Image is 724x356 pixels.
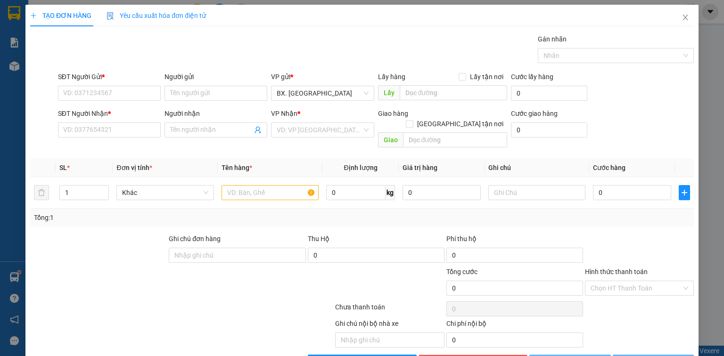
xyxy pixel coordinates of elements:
input: Nhập ghi chú [335,332,444,348]
img: icon [107,12,114,20]
label: Cước lấy hàng [511,73,553,81]
span: Giá trị hàng [403,164,437,171]
span: Lấy [378,85,399,100]
span: Đơn vị tính [116,164,152,171]
label: Cước giao hàng [511,110,558,117]
th: Ghi chú [485,159,589,177]
span: TẠO ĐƠN HÀNG [30,12,91,19]
span: close [682,14,689,21]
label: Gán nhãn [538,35,567,43]
button: plus [679,185,690,200]
span: Giao [378,132,403,147]
input: Ghi chú đơn hàng [169,248,305,263]
span: SL [59,164,67,171]
div: SĐT Người Nhận [58,108,161,119]
input: Dọc đường [403,132,507,147]
span: user-add [254,126,262,134]
span: [GEOGRAPHIC_DATA] tận nơi [413,119,507,129]
label: Ghi chú đơn hàng [169,235,221,243]
div: Tổng: 1 [34,212,280,223]
span: Tổng cước [446,268,477,275]
div: Chưa thanh toán [334,302,445,318]
span: Giao hàng [378,110,408,117]
input: VD: Bàn, Ghế [222,185,319,200]
span: Thu Hộ [307,235,329,243]
button: delete [34,185,49,200]
div: Người gửi [165,72,267,82]
input: Dọc đường [399,85,507,100]
span: plus [679,189,690,196]
div: Ghi chú nội bộ nhà xe [335,318,444,332]
button: Close [672,5,699,31]
input: 0 [403,185,481,200]
span: Khác [122,186,208,200]
input: Cước lấy hàng [511,86,587,101]
span: Lấy hàng [378,73,405,81]
span: Cước hàng [593,164,625,171]
div: Người nhận [165,108,267,119]
span: Tên hàng [222,164,252,171]
span: kg [386,185,395,200]
div: Phí thu hộ [446,234,583,248]
span: BX. Ninh Sơn [277,86,368,100]
input: Ghi Chú [488,185,585,200]
span: Định lượng [344,164,377,171]
input: Cước giao hàng [511,122,587,138]
div: Chi phí nội bộ [446,318,583,332]
span: VP Nhận [271,110,297,117]
div: SĐT Người Gửi [58,72,161,82]
span: Yêu cầu xuất hóa đơn điện tử [107,12,206,19]
label: Hình thức thanh toán [585,268,648,275]
span: plus [30,12,37,19]
span: Lấy tận nơi [466,72,507,82]
div: VP gửi [271,72,374,82]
